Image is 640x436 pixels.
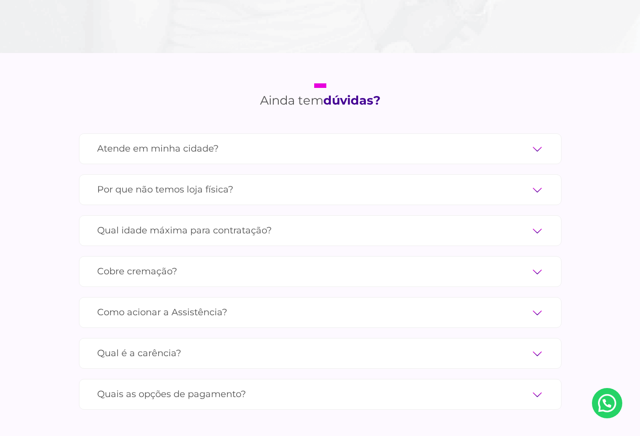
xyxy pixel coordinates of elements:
label: Como acionar a Assistência? [97,304,543,321]
strong: dúvidas? [323,93,380,108]
label: Qual é a carência? [97,345,543,362]
label: Qual idade máxima para contratação? [97,222,543,239]
label: Atende em minha cidade? [97,140,543,158]
h2: Ainda tem [260,83,380,108]
a: Nosso Whatsapp [592,388,622,418]
label: Cobre cremação? [97,263,543,280]
label: Por que não temos loja física? [97,181,543,199]
label: Quais as opções de pagamento? [97,385,543,403]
